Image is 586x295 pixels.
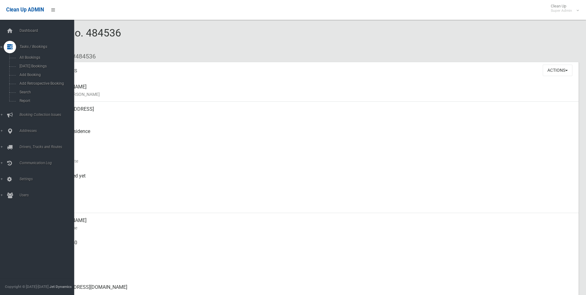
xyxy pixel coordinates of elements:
[18,129,79,133] span: Addresses
[543,65,572,76] button: Actions
[18,193,79,197] span: Users
[49,169,574,191] div: Not collected yet
[551,8,572,13] small: Super Admin
[548,4,578,13] span: Clean Up
[18,81,74,86] span: Add Retrospective Booking
[49,91,574,98] small: Name of [PERSON_NAME]
[27,27,121,51] span: Booking No. 484536
[18,55,74,60] span: All Bookings
[18,28,79,33] span: Dashboard
[49,213,574,235] div: [PERSON_NAME]
[49,224,574,232] small: Contact Name
[49,79,574,102] div: [PERSON_NAME]
[49,202,574,209] small: Zone
[18,99,74,103] span: Report
[49,113,574,120] small: Address
[49,284,72,289] strong: Jet Dynamics
[18,64,74,68] span: [DATE] Bookings
[49,246,574,254] small: Mobile
[18,161,79,165] span: Communication Log
[49,235,574,258] div: 0433362740
[49,135,574,143] small: Pickup Point
[49,157,574,165] small: Collection Date
[18,177,79,181] span: Settings
[18,45,79,49] span: Tasks / Bookings
[49,258,574,280] div: None given
[18,113,79,117] span: Booking Collection Issues
[49,269,574,276] small: Landline
[49,146,574,169] div: [DATE]
[18,73,74,77] span: Add Booking
[18,90,74,94] span: Search
[49,102,574,124] div: [STREET_ADDRESS]
[49,124,574,146] div: Front of Residence
[49,191,574,213] div: [DATE]
[18,145,79,149] span: Drivers, Trucks and Routes
[67,51,96,62] li: #484536
[49,180,574,187] small: Collected At
[5,284,48,289] span: Copyright © [DATE]-[DATE]
[6,7,44,13] span: Clean Up ADMIN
